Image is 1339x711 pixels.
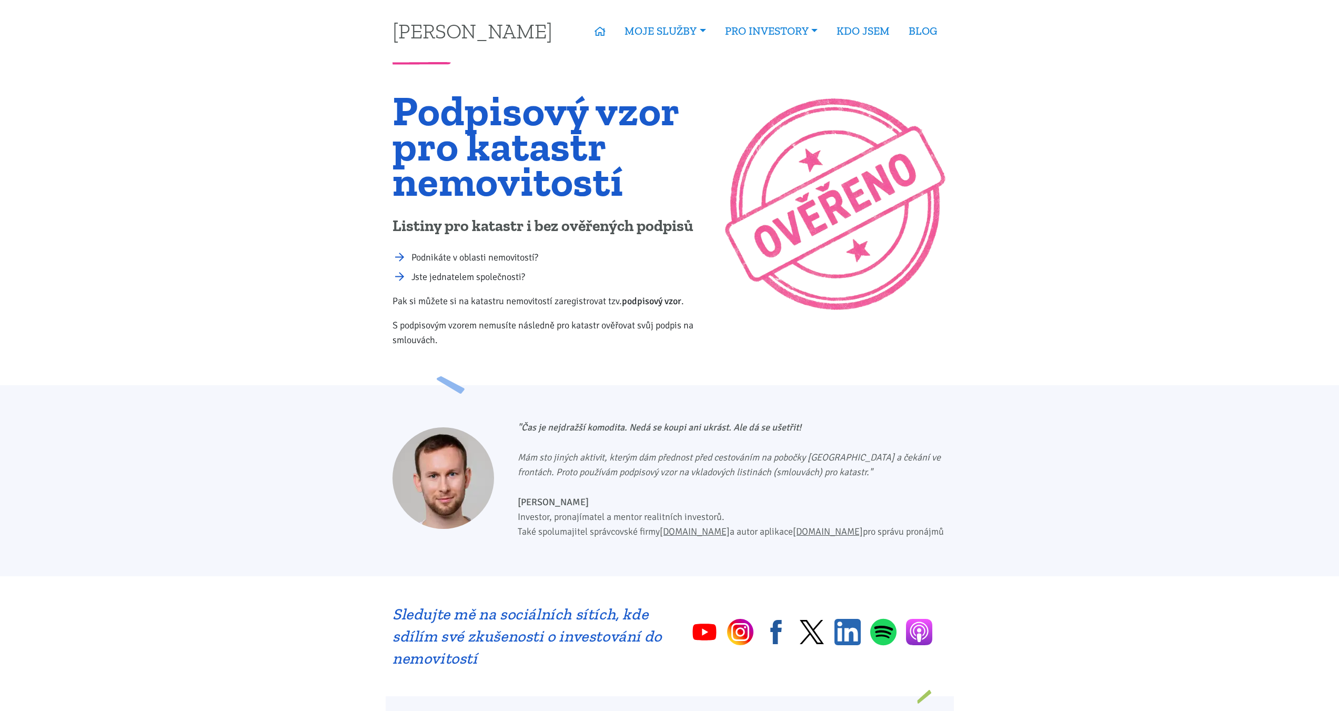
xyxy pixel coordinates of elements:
[793,526,863,537] a: [DOMAIN_NAME]
[827,19,899,43] a: KDO JSEM
[716,19,827,43] a: PRO INVESTORY
[392,21,552,41] a: [PERSON_NAME]
[411,250,710,265] li: Podnikáte v oblasti nemovitostí?
[392,427,494,529] img: Tomáš Kučera
[724,93,947,316] img: Ilustrační obrázek: Razítko 'Ověřeno'
[518,452,941,478] i: Mám sto jiných aktivit, kterým dám přednost před cestováním na pobočky [GEOGRAPHIC_DATA] a čekání...
[518,495,947,539] p: Investor, pronajímatel a mentor realitních investorů. Také spolumajitel správcovské firmy a autor...
[906,619,932,645] a: Apple Podcasts
[392,603,662,669] h2: Sledujte mě na sociálních sítích, kde sdílím své zkušenosti o investování do nemovitostí
[799,619,825,645] a: Twitter
[899,19,947,43] a: BLOG
[392,93,710,199] h1: Podpisový vzor pro katastr nemovitostí
[834,619,861,645] a: Linkedin
[660,526,730,537] a: [DOMAIN_NAME]
[615,19,715,43] a: MOJE SLUŽBY
[411,269,710,284] li: Jste jednatelem společnosti?
[870,618,897,646] a: Spotify
[392,318,710,347] p: S podpisovým vzorem nemusíte následně pro katastr ověřovat svůj podpis na smlouvách.
[727,619,753,645] a: Instagram
[691,619,718,645] a: YouTube
[392,294,710,308] p: Pak si můžete si na katastru nemovitostí zaregistrovat tzv. .
[518,422,801,433] b: "Čas je nejdražší komodita. Nedá se koupi ani ukrást. Ale dá se ušetřit!
[518,496,589,508] b: [PERSON_NAME]
[392,216,710,236] p: Listiny pro katastr i bez ověřených podpisů
[622,295,681,307] b: podpisový vzor
[763,619,789,645] a: Facebook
